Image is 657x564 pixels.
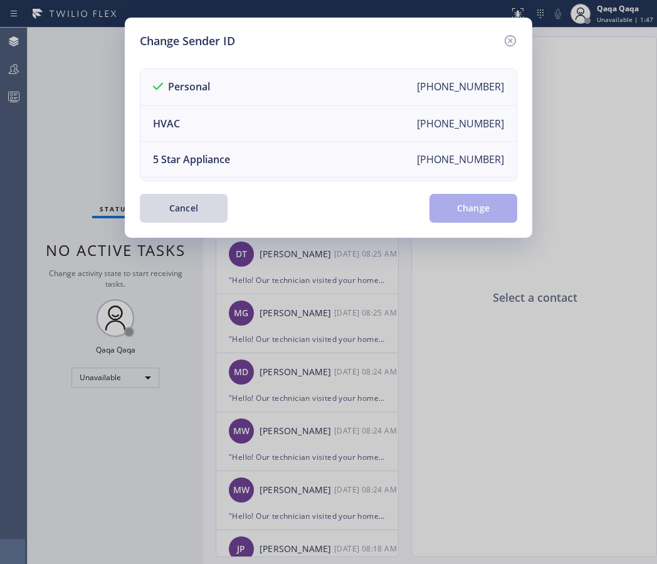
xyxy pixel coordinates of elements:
div: [PHONE_NUMBER] [417,117,504,130]
button: Cancel [140,194,228,223]
button: Change [429,194,517,223]
div: [PHONE_NUMBER] [417,80,504,95]
div: Personal [153,80,210,95]
h5: Change Sender ID [140,33,235,50]
div: [PHONE_NUMBER] [417,152,504,166]
div: 5 Star Appliance [153,152,230,166]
